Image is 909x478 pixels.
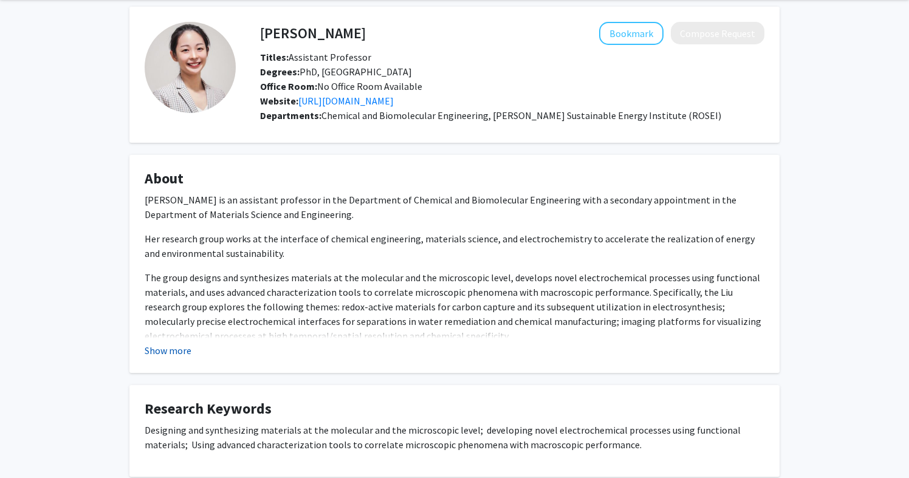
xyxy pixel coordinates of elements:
a: Opens in a new tab [298,95,394,107]
button: Compose Request to Yayuan Liu [671,22,764,44]
iframe: Chat [9,423,52,469]
button: Show more [145,343,191,358]
h4: [PERSON_NAME] [260,22,366,44]
button: Add Yayuan Liu to Bookmarks [599,22,664,45]
h4: About [145,170,764,188]
b: Degrees: [260,66,300,78]
b: Departments: [260,109,321,121]
b: Website: [260,95,298,107]
span: Assistant Professor [260,51,371,63]
p: The group designs and synthesizes materials at the molecular and the microscopic level, develops ... [145,270,764,343]
img: Profile Picture [145,22,236,113]
b: Office Room: [260,80,317,92]
span: PhD, [GEOGRAPHIC_DATA] [260,66,412,78]
span: No Office Room Available [260,80,422,92]
b: Titles: [260,51,289,63]
span: Chemical and Biomolecular Engineering, [PERSON_NAME] Sustainable Energy Institute (ROSEI) [321,109,721,121]
p: Her research group works at the interface of chemical engineering, materials science, and electro... [145,231,764,261]
p: [PERSON_NAME] is an assistant professor in the Department of Chemical and Biomolecular Engineerin... [145,193,764,222]
p: Designing and synthesizing materials at the molecular and the microscopic level; developing novel... [145,423,764,452]
h4: Research Keywords [145,400,764,418]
